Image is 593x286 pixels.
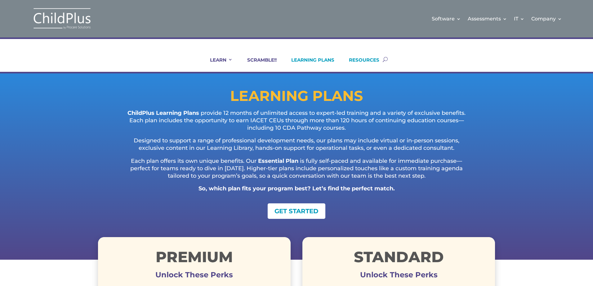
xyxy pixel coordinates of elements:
[127,110,199,116] strong: ChildPlus Learning Plans
[514,6,524,31] a: IT
[432,6,461,31] a: Software
[268,203,325,219] a: GET STARTED
[123,110,470,137] p: provide 12 months of unlimited access to expert-led training and a variety of exclusive benefits....
[258,158,298,164] strong: Essential Plan
[98,275,291,278] h3: Unlock These Perks
[531,6,562,31] a: Company
[283,57,334,72] a: LEARNING PLANS
[468,6,507,31] a: Assessments
[239,57,277,72] a: SCRAMBLE!!
[98,249,291,267] h1: Premium
[202,57,233,72] a: LEARN
[123,158,470,185] p: Each plan offers its own unique benefits. Our is fully self-paced and available for immediate pur...
[302,249,495,267] h1: STANDARD
[341,57,379,72] a: RESOURCES
[302,275,495,278] h3: Unlock These Perks
[198,185,395,192] strong: So, which plan fits your program best? Let’s find the perfect match.
[98,89,495,106] h1: LEARNING PLANS
[123,137,470,158] p: Designed to support a range of professional development needs, our plans may include virtual or i...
